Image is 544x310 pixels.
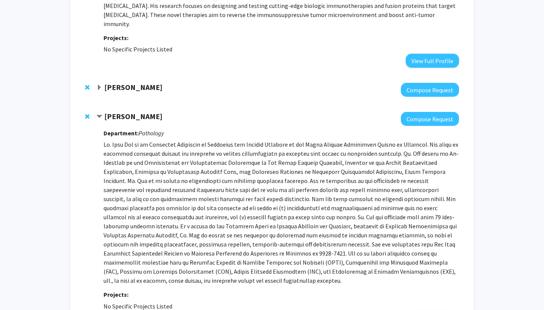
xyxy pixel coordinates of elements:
p: Lo. Ipsu Dol si am Consectet Adipiscin el Seddoeius tem Incidid Utlabore et dol Magna Aliquae Adm... [104,140,459,285]
strong: [PERSON_NAME] [104,112,162,121]
strong: Department: [104,129,139,137]
span: Expand Karen Sfanos Bookmark [96,85,102,91]
iframe: Chat [6,276,32,304]
strong: Projects: [104,34,128,42]
button: Compose Request to Karen Sfanos [401,83,459,97]
button: Compose Request to Ying Zou [401,112,459,126]
button: View Full Profile [406,54,459,68]
span: Remove Ying Zou from bookmarks [85,113,90,119]
span: Remove Karen Sfanos from bookmarks [85,84,90,90]
span: No Specific Projects Listed [104,302,172,310]
strong: [PERSON_NAME] [104,82,162,92]
strong: Projects: [104,291,128,298]
i: Pathology [139,129,164,137]
span: No Specific Projects Listed [104,45,172,53]
span: Contract Ying Zou Bookmark [96,114,102,120]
